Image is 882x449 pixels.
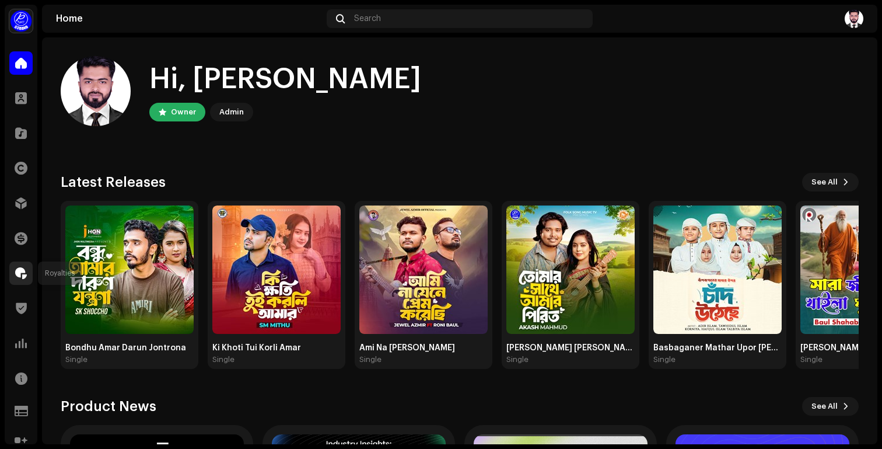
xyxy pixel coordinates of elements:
img: bdd245f4-092b-4985-9710-8ecba79bc074 [61,56,131,126]
div: Single [800,355,822,364]
div: Owner [171,105,196,119]
div: Ami Na [PERSON_NAME] [359,343,488,353]
button: See All [802,173,859,192]
img: a1dd4b00-069a-4dd5-89ed-38fbdf7e908f [9,9,33,33]
div: Basbaganer Mathar Upor [PERSON_NAME] Oi [653,343,782,353]
h3: Latest Releases [61,173,166,192]
div: Home [56,14,322,23]
div: [PERSON_NAME] [PERSON_NAME] Pirit [506,343,635,353]
button: See All [802,397,859,416]
div: Single [506,355,528,364]
span: See All [811,395,838,418]
img: 9a2c2326-f58f-4251-a9cc-c1489b972948 [506,206,635,334]
div: Ki Khoti Tui Korli Amar [212,343,341,353]
img: f93061d3-556d-466f-a547-92257803c94b [212,206,341,334]
div: Bondhu Amar Darun Jontrona [65,343,194,353]
img: 6740a5b2-190e-497f-a02b-7be43275a8c2 [65,206,194,334]
div: Admin [219,105,244,119]
div: Hi, [PERSON_NAME] [149,61,421,98]
h3: Product News [61,397,156,416]
img: 5420ad5a-5011-4cc9-a1ab-9c995c07cc7f [653,206,782,334]
span: See All [811,170,838,194]
div: Single [65,355,87,364]
img: bdd245f4-092b-4985-9710-8ecba79bc074 [845,9,863,28]
span: Search [354,14,381,23]
div: Single [359,355,381,364]
div: Single [212,355,235,364]
img: 773db7e5-14f4-4c98-82e2-f18f35b75c89 [359,206,488,334]
div: Single [653,355,675,364]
